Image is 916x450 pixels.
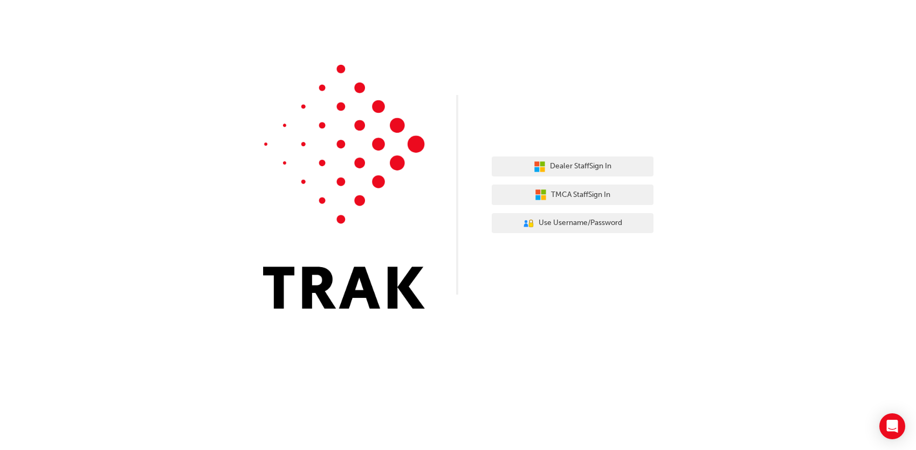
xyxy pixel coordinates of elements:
button: Use Username/Password [492,213,653,234]
img: Trak [263,65,425,309]
span: Use Username/Password [539,217,622,229]
button: Dealer StaffSign In [492,156,653,177]
span: TMCA Staff Sign In [551,189,610,201]
span: Dealer Staff Sign In [550,160,611,173]
button: TMCA StaffSign In [492,185,653,205]
div: Open Intercom Messenger [879,413,905,439]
